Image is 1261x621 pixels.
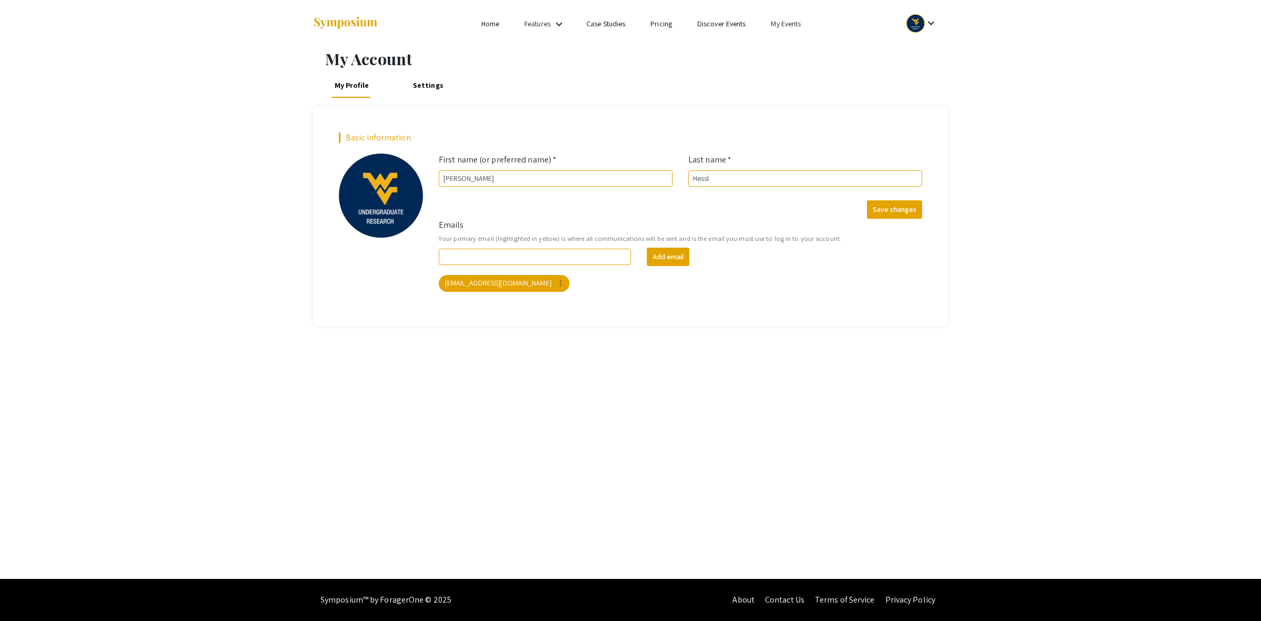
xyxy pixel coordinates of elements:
[339,133,922,142] h2: Basic information
[885,594,935,605] a: Privacy Policy
[765,594,804,605] a: Contact Us
[439,219,464,231] label: Emails
[925,17,937,29] mat-icon: Expand account dropdown
[439,233,922,243] small: Your primary email (highlighted in yellow) is where all communications will be sent and is the em...
[697,19,746,28] a: Discover Events
[867,200,922,219] button: Save changes
[410,73,447,98] a: Settings
[895,12,948,35] button: Expand account dropdown
[524,19,551,28] a: Features
[332,73,372,98] a: My Profile
[647,248,689,266] button: Add email
[321,579,451,621] div: Symposium™ by ForagerOne © 2025
[325,49,948,68] h1: My Account
[688,154,731,166] label: Last name *
[439,154,556,166] label: First name (or preferred name) *
[586,19,625,28] a: Case Studies
[481,19,499,28] a: Home
[553,18,565,30] mat-icon: Expand Features list
[439,273,922,294] mat-chip-list: Your emails
[650,19,672,28] a: Pricing
[771,19,801,28] a: My Events
[313,16,378,30] img: Symposium by ForagerOne
[815,594,875,605] a: Terms of Service
[732,594,754,605] a: About
[437,273,572,294] app-email-chip: Your primary email
[556,279,565,288] mat-icon: more_vert
[8,574,45,613] iframe: Chat
[439,275,570,292] mat-chip: [EMAIL_ADDRESS][DOMAIN_NAME]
